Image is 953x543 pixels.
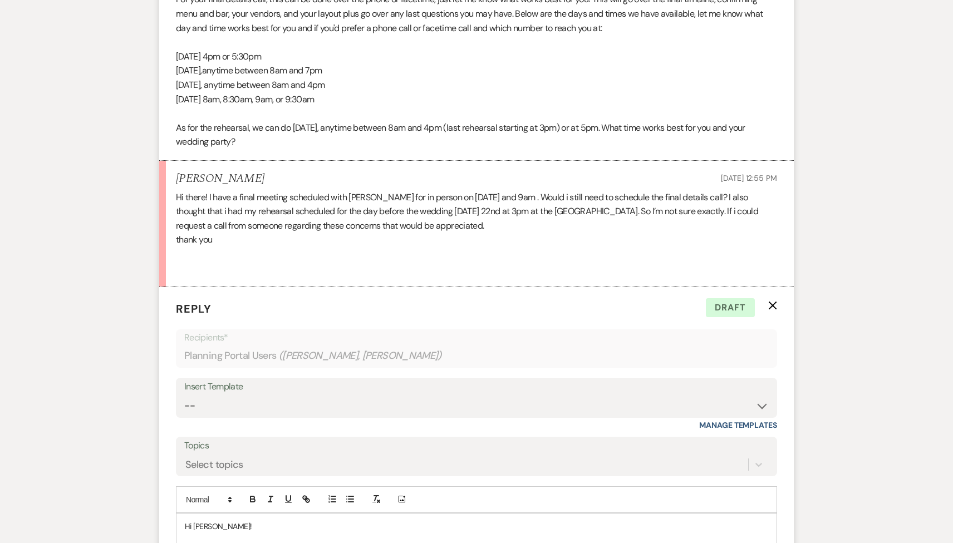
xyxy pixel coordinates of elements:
[184,379,769,395] div: Insert Template
[176,122,745,148] span: As for the rehearsal, we can do [DATE], anytime between 8am and 4pm (last rehearsal starting at 3...
[176,50,777,64] p: [DATE] 4pm or 5:30pm
[706,298,755,317] span: Draft
[184,438,769,454] label: Topics
[699,420,777,430] a: Manage Templates
[176,63,777,78] p: [DATE],
[279,348,443,363] span: ( [PERSON_NAME], [PERSON_NAME] )
[185,520,768,532] p: Hi [PERSON_NAME]!
[184,330,769,345] p: Recipients*
[721,173,777,183] span: [DATE] 12:55 PM
[176,190,777,233] p: Hi there! I have a final meeting scheduled with [PERSON_NAME] for in person on [DATE] and 9am . W...
[176,302,212,316] span: Reply
[184,345,769,367] div: Planning Portal Users
[202,65,322,76] span: anytime between 8am and 7pm
[176,93,314,105] span: [DATE] 8am, 8:30am, 9am, or 9:30am
[176,172,264,186] h5: [PERSON_NAME]
[185,457,243,472] div: Select topics
[176,233,777,247] p: thank you
[176,79,325,91] span: [DATE], anytime between 8am and 4pm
